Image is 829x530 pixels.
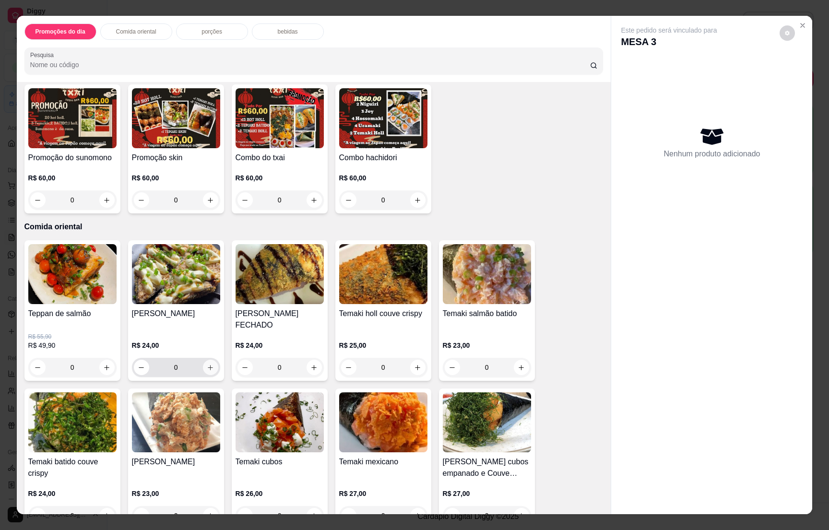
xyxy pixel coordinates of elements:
p: R$ 27,00 [339,489,427,498]
p: R$ 60,00 [132,173,220,183]
img: product-image [339,392,427,452]
p: R$ 26,00 [236,489,324,498]
button: decrease-product-quantity [30,508,46,523]
p: bebidas [278,28,298,35]
button: increase-product-quantity [203,360,218,375]
p: R$ 25,00 [339,341,427,350]
button: decrease-product-quantity [134,192,149,208]
h4: Teppan de salmão [28,308,117,319]
button: decrease-product-quantity [341,360,356,375]
button: Close [795,18,810,33]
button: decrease-product-quantity [134,360,149,375]
p: MESA 3 [621,35,717,48]
button: decrease-product-quantity [30,192,46,208]
button: increase-product-quantity [410,508,426,523]
button: increase-product-quantity [99,508,115,523]
p: R$ 24,00 [28,489,117,498]
img: product-image [339,88,427,148]
h4: Temaki holl couve crispy [339,308,427,319]
img: product-image [236,244,324,304]
button: decrease-product-quantity [237,508,253,523]
h4: Combo do txai [236,152,324,164]
img: product-image [236,88,324,148]
h4: Promoção do sunomono [28,152,117,164]
button: decrease-product-quantity [445,360,460,375]
label: Pesquisa [30,51,57,59]
button: increase-product-quantity [307,192,322,208]
p: R$ 49,90 [28,341,117,350]
input: Pesquisa [30,60,590,70]
button: increase-product-quantity [514,360,529,375]
button: increase-product-quantity [203,508,218,523]
p: porções [201,28,222,35]
p: R$ 24,00 [132,341,220,350]
h4: Temaki salmão batido [443,308,531,319]
img: product-image [443,244,531,304]
button: increase-product-quantity [514,508,529,523]
img: product-image [132,88,220,148]
h4: [PERSON_NAME] cubos empanado e Couve crispy [443,456,531,479]
button: increase-product-quantity [307,508,322,523]
button: decrease-product-quantity [237,192,253,208]
img: product-image [132,244,220,304]
h4: Temaki batido couve crispy [28,456,117,479]
button: increase-product-quantity [410,360,426,375]
p: R$ 24,00 [236,341,324,350]
button: decrease-product-quantity [30,360,46,375]
h4: Temaki cubos [236,456,324,468]
img: product-image [28,244,117,304]
img: product-image [132,392,220,452]
img: product-image [339,244,427,304]
p: R$ 55,90 [28,333,117,341]
p: R$ 23,00 [132,489,220,498]
p: R$ 60,00 [339,173,427,183]
h4: [PERSON_NAME] [132,308,220,319]
p: Comida oriental [24,221,604,233]
h4: [PERSON_NAME] [132,456,220,468]
button: increase-product-quantity [307,360,322,375]
p: Este pedido será vinculado para [621,25,717,35]
button: decrease-product-quantity [237,360,253,375]
button: increase-product-quantity [99,360,115,375]
p: Nenhum produto adicionado [663,148,760,160]
button: decrease-product-quantity [134,508,149,523]
p: R$ 27,00 [443,489,531,498]
img: product-image [443,392,531,452]
button: decrease-product-quantity [341,192,356,208]
button: decrease-product-quantity [780,25,795,41]
img: product-image [28,392,117,452]
p: R$ 60,00 [28,173,117,183]
button: decrease-product-quantity [445,508,460,523]
h4: Temaki mexicano [339,456,427,468]
h4: Combo hachidori [339,152,427,164]
button: decrease-product-quantity [341,508,356,523]
h4: Promoção skin [132,152,220,164]
p: R$ 23,00 [443,341,531,350]
button: increase-product-quantity [99,192,115,208]
img: product-image [236,392,324,452]
p: Comida oriental [116,28,156,35]
img: product-image [28,88,117,148]
p: R$ 60,00 [236,173,324,183]
button: increase-product-quantity [410,192,426,208]
h4: [PERSON_NAME] FECHADO [236,308,324,331]
p: Promoções do dia [36,28,85,35]
button: increase-product-quantity [203,192,218,208]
